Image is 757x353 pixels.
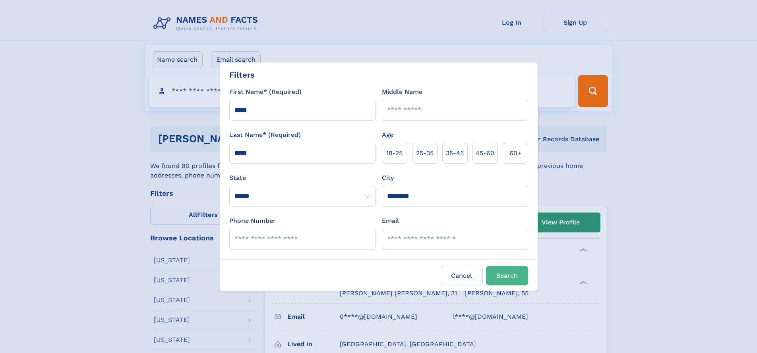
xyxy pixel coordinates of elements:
[229,216,276,226] label: Phone Number
[441,266,483,285] label: Cancel
[486,266,528,285] button: Search
[229,87,302,97] label: First Name* (Required)
[509,148,521,158] span: 60+
[446,148,464,158] span: 35‑45
[229,69,255,81] div: Filters
[416,148,434,158] span: 25‑35
[382,130,393,140] label: Age
[382,216,399,226] label: Email
[476,148,494,158] span: 45‑60
[229,130,301,140] label: Last Name* (Required)
[382,173,394,183] label: City
[229,173,376,183] label: State
[386,148,403,158] span: 18‑25
[382,87,422,97] label: Middle Name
